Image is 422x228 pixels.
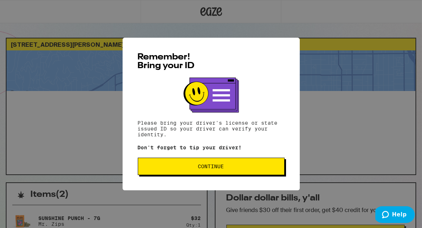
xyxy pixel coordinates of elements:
[138,158,285,175] button: Continue
[138,120,285,137] p: Please bring your driver's license or state issued ID so your driver can verify your identity.
[138,53,195,70] span: Remember! Bring your ID
[138,145,285,150] p: Don't forget to tip your driver!
[198,164,224,169] span: Continue
[375,206,415,224] iframe: Opens a widget where you can find more information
